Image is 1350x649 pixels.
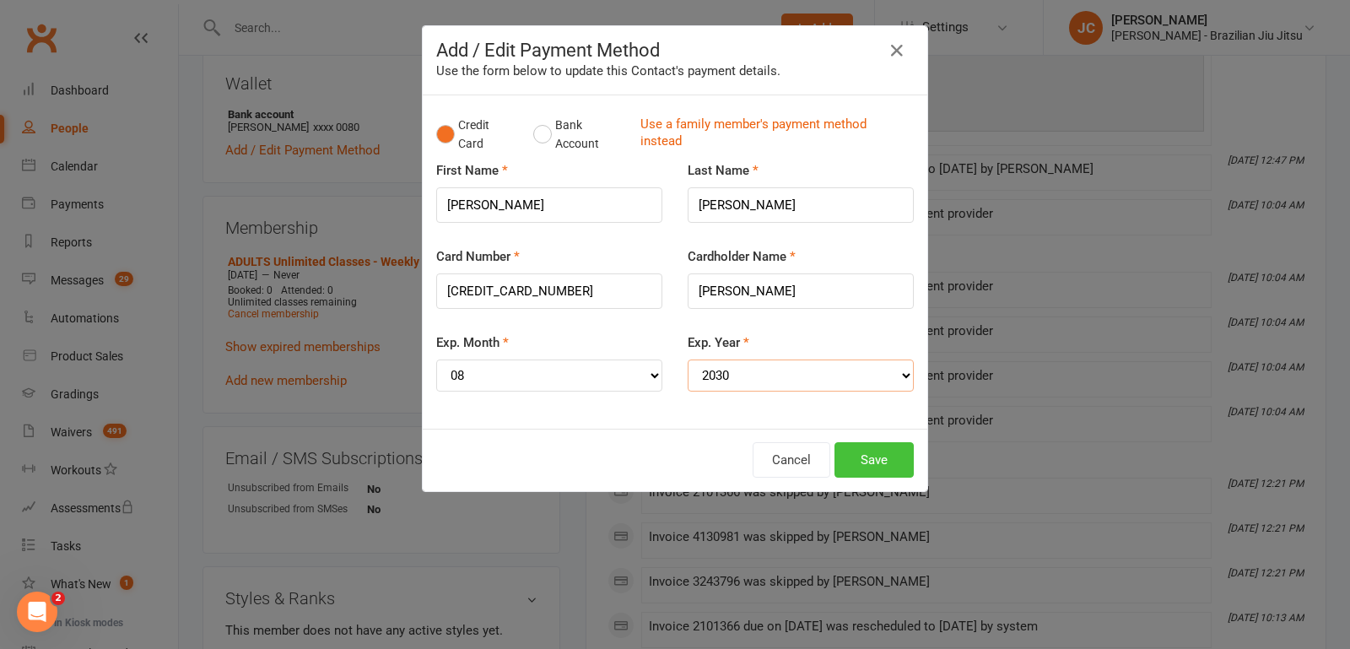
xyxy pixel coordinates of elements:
[436,40,914,61] h4: Add / Edit Payment Method
[436,61,914,81] div: Use the form below to update this Contact's payment details.
[688,246,796,267] label: Cardholder Name
[17,592,57,632] iframe: Intercom live chat
[640,116,905,154] a: Use a family member's payment method instead
[753,442,830,478] button: Cancel
[436,333,509,353] label: Exp. Month
[436,160,508,181] label: First Name
[436,246,520,267] label: Card Number
[436,109,516,160] button: Credit Card
[688,273,914,309] input: Name on card
[533,109,627,160] button: Bank Account
[688,160,759,181] label: Last Name
[688,333,749,353] label: Exp. Year
[51,592,65,605] span: 2
[436,273,662,309] input: XXXX-XXXX-XXXX-XXXX
[834,442,914,478] button: Save
[883,37,910,64] button: Close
